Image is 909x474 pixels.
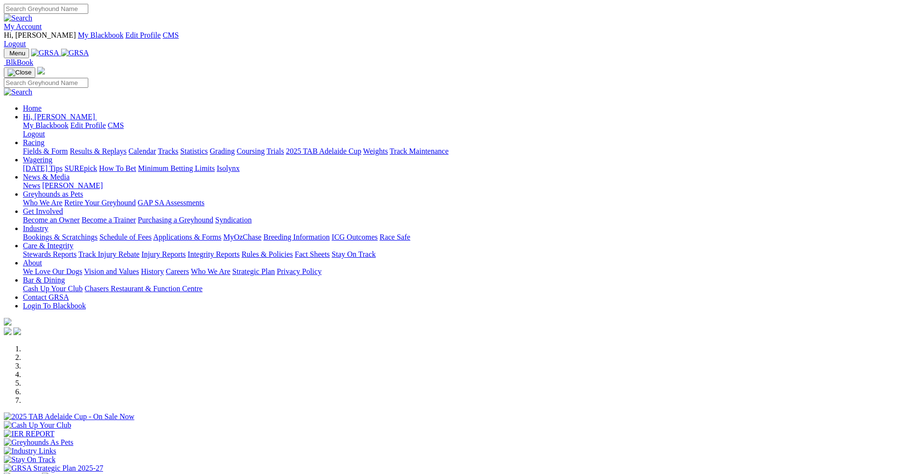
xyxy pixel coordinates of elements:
div: Bar & Dining [23,284,905,293]
a: My Blackbook [78,31,124,39]
a: Purchasing a Greyhound [138,216,213,224]
a: CMS [163,31,179,39]
a: Minimum Betting Limits [138,164,215,172]
img: logo-grsa-white.png [37,67,45,74]
a: ICG Outcomes [332,233,377,241]
a: 2025 TAB Adelaide Cup [286,147,361,155]
img: GRSA [31,49,59,57]
a: Track Injury Rebate [78,250,139,258]
div: News & Media [23,181,905,190]
a: Breeding Information [263,233,330,241]
a: Calendar [128,147,156,155]
a: My Blackbook [23,121,69,129]
a: Login To Blackbook [23,302,86,310]
button: Toggle navigation [4,48,29,58]
a: Cash Up Your Club [23,284,83,293]
a: Become an Owner [23,216,80,224]
div: My Account [4,31,905,48]
a: Industry [23,224,48,232]
a: Logout [23,130,45,138]
img: Close [8,69,31,76]
a: Fact Sheets [295,250,330,258]
input: Search [4,4,88,14]
a: Race Safe [379,233,410,241]
a: MyOzChase [223,233,261,241]
img: GRSA [61,49,89,57]
a: Contact GRSA [23,293,69,301]
a: Statistics [180,147,208,155]
a: Care & Integrity [23,242,73,250]
a: Become a Trainer [82,216,136,224]
a: Greyhounds as Pets [23,190,83,198]
a: Home [23,104,42,112]
a: Stay On Track [332,250,376,258]
a: Bookings & Scratchings [23,233,97,241]
img: Industry Links [4,447,56,455]
div: Care & Integrity [23,250,905,259]
a: Get Involved [23,207,63,215]
a: Strategic Plan [232,267,275,275]
a: Track Maintenance [390,147,449,155]
a: History [141,267,164,275]
a: Racing [23,138,44,147]
span: Menu [10,50,25,57]
div: Greyhounds as Pets [23,199,905,207]
div: Get Involved [23,216,905,224]
a: Integrity Reports [188,250,240,258]
a: Retire Your Greyhound [64,199,136,207]
img: twitter.svg [13,327,21,335]
a: Schedule of Fees [99,233,151,241]
div: Hi, [PERSON_NAME] [23,121,905,138]
a: Careers [166,267,189,275]
a: Wagering [23,156,52,164]
a: Vision and Values [84,267,139,275]
img: facebook.svg [4,327,11,335]
img: Search [4,14,32,22]
img: Search [4,88,32,96]
a: News & Media [23,173,70,181]
a: BlkBook [4,58,33,66]
a: News [23,181,40,190]
a: Tracks [158,147,178,155]
a: [DATE] Tips [23,164,63,172]
div: Industry [23,233,905,242]
a: Hi, [PERSON_NAME] [23,113,97,121]
a: Bar & Dining [23,276,65,284]
a: Who We Are [191,267,230,275]
span: Hi, [PERSON_NAME] [4,31,76,39]
a: Edit Profile [125,31,161,39]
div: Racing [23,147,905,156]
a: Edit Profile [71,121,106,129]
a: My Account [4,22,42,31]
img: logo-grsa-white.png [4,318,11,326]
a: Fields & Form [23,147,68,155]
img: GRSA Strategic Plan 2025-27 [4,464,103,473]
a: Logout [4,40,26,48]
img: 2025 TAB Adelaide Cup - On Sale Now [4,412,135,421]
a: GAP SA Assessments [138,199,205,207]
a: Applications & Forms [153,233,221,241]
img: IER REPORT [4,430,54,438]
a: Syndication [215,216,251,224]
img: Stay On Track [4,455,55,464]
a: SUREpick [64,164,97,172]
div: Wagering [23,164,905,173]
img: Cash Up Your Club [4,421,71,430]
a: Who We Are [23,199,63,207]
a: Results & Replays [70,147,126,155]
a: Trials [266,147,284,155]
a: Isolynx [217,164,240,172]
a: How To Bet [99,164,136,172]
a: Injury Reports [141,250,186,258]
div: About [23,267,905,276]
span: BlkBook [6,58,33,66]
a: We Love Our Dogs [23,267,82,275]
a: Chasers Restaurant & Function Centre [84,284,202,293]
input: Search [4,78,88,88]
button: Toggle navigation [4,67,35,78]
a: About [23,259,42,267]
a: CMS [108,121,124,129]
img: Greyhounds As Pets [4,438,73,447]
a: [PERSON_NAME] [42,181,103,190]
a: Coursing [237,147,265,155]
